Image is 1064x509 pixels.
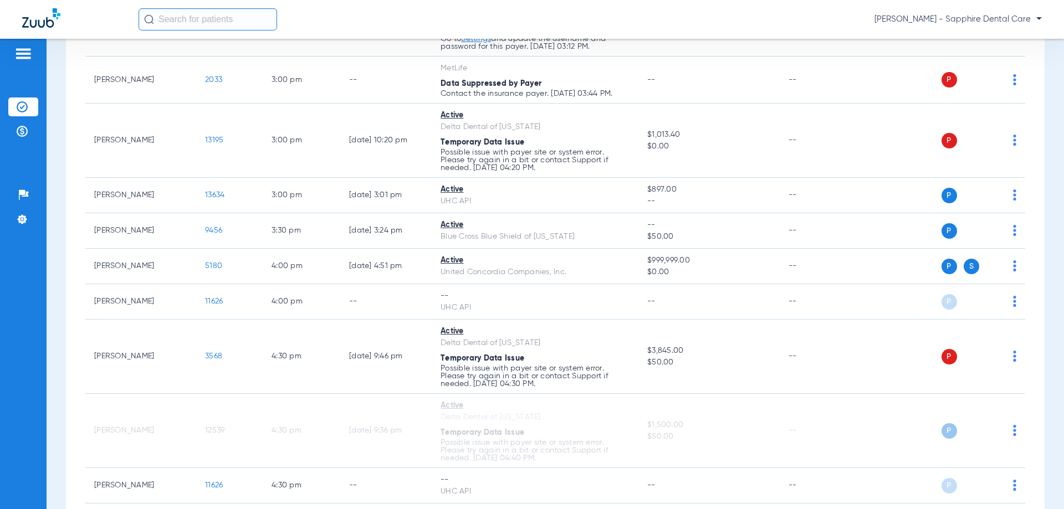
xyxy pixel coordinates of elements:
[441,184,630,196] div: Active
[340,284,432,320] td: --
[441,90,630,97] p: Contact the insurance payer. [DATE] 03:44 PM.
[1013,351,1016,362] img: group-dot-blue.svg
[14,47,32,60] img: hamburger-icon
[205,136,223,144] span: 13195
[441,439,630,462] p: Possible issue with payer site or system error. Please try again in a bit or contact Support if n...
[942,349,957,364] span: P
[441,326,630,337] div: Active
[263,249,340,284] td: 4:00 PM
[647,76,656,84] span: --
[85,394,196,468] td: [PERSON_NAME]
[647,129,770,141] span: $1,013.40
[441,474,630,486] div: --
[340,213,432,249] td: [DATE] 3:24 PM
[1013,260,1016,271] img: group-dot-blue.svg
[780,249,855,284] td: --
[942,423,957,439] span: P
[441,337,630,349] div: Delta Dental of [US_STATE]
[205,76,222,84] span: 2033
[1013,296,1016,307] img: group-dot-blue.svg
[441,138,524,146] span: Temporary Data Issue
[340,249,432,284] td: [DATE] 4:51 PM
[263,320,340,394] td: 4:30 PM
[85,284,196,320] td: [PERSON_NAME]
[1013,425,1016,436] img: group-dot-blue.svg
[942,478,957,493] span: P
[780,468,855,503] td: --
[441,148,630,172] p: Possible issue with payer site or system error. Please try again in a bit or contact Support if n...
[205,426,224,434] span: 12539
[205,481,223,489] span: 11626
[263,56,340,104] td: 3:00 PM
[942,259,957,274] span: P
[85,249,196,284] td: [PERSON_NAME]
[441,196,630,207] div: UHC API
[441,266,630,278] div: United Concordia Companies, Inc.
[144,14,154,24] img: Search Icon
[139,8,277,30] input: Search for patients
[942,188,957,203] span: P
[85,56,196,104] td: [PERSON_NAME]
[340,178,432,213] td: [DATE] 3:01 PM
[85,320,196,394] td: [PERSON_NAME]
[263,178,340,213] td: 3:00 PM
[942,133,957,148] span: P
[263,394,340,468] td: 4:30 PM
[441,219,630,231] div: Active
[1013,74,1016,85] img: group-dot-blue.svg
[780,104,855,178] td: --
[441,35,630,50] p: Go to and update the username and password for this payer. [DATE] 03:12 PM.
[441,429,524,436] span: Temporary Data Issue
[942,72,957,88] span: P
[964,259,979,274] span: S
[205,262,222,270] span: 5180
[340,104,432,178] td: [DATE] 10:20 PM
[340,468,432,503] td: --
[780,56,855,104] td: --
[441,255,630,266] div: Active
[205,227,222,234] span: 9456
[340,56,432,104] td: --
[85,178,196,213] td: [PERSON_NAME]
[1013,189,1016,200] img: group-dot-blue.svg
[647,266,770,278] span: $0.00
[441,364,630,388] p: Possible issue with payer site or system error. Please try again in a bit or contact Support if n...
[1013,225,1016,236] img: group-dot-blue.svg
[441,290,630,302] div: --
[647,141,770,152] span: $0.00
[340,394,432,468] td: [DATE] 9:36 PM
[441,121,630,133] div: Delta Dental of [US_STATE]
[942,294,957,310] span: P
[647,231,770,243] span: $50.00
[647,345,770,357] span: $3,845.00
[647,481,656,489] span: --
[1013,135,1016,146] img: group-dot-blue.svg
[441,80,541,88] span: Data Suppressed by Payer
[441,302,630,313] div: UHC API
[647,219,770,231] span: --
[647,255,770,266] span: $999,999.00
[441,231,630,243] div: Blue Cross Blue Shield of [US_STATE]
[205,297,223,305] span: 11626
[441,354,524,362] span: Temporary Data Issue
[780,213,855,249] td: --
[263,213,340,249] td: 3:30 PM
[441,400,630,412] div: Active
[441,63,630,74] div: MetLife
[441,486,630,497] div: UHC API
[441,110,630,121] div: Active
[874,14,1042,25] span: [PERSON_NAME] - Sapphire Dental Care
[441,412,630,423] div: Delta Dental of [US_STATE]
[205,352,222,360] span: 3568
[1009,456,1064,509] iframe: Chat Widget
[942,223,957,239] span: P
[263,468,340,503] td: 4:30 PM
[647,431,770,443] span: $50.00
[647,419,770,431] span: $1,500.00
[647,196,770,207] span: --
[647,357,770,368] span: $50.00
[85,213,196,249] td: [PERSON_NAME]
[647,184,770,196] span: $897.00
[22,8,60,28] img: Zuub Logo
[263,284,340,320] td: 4:00 PM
